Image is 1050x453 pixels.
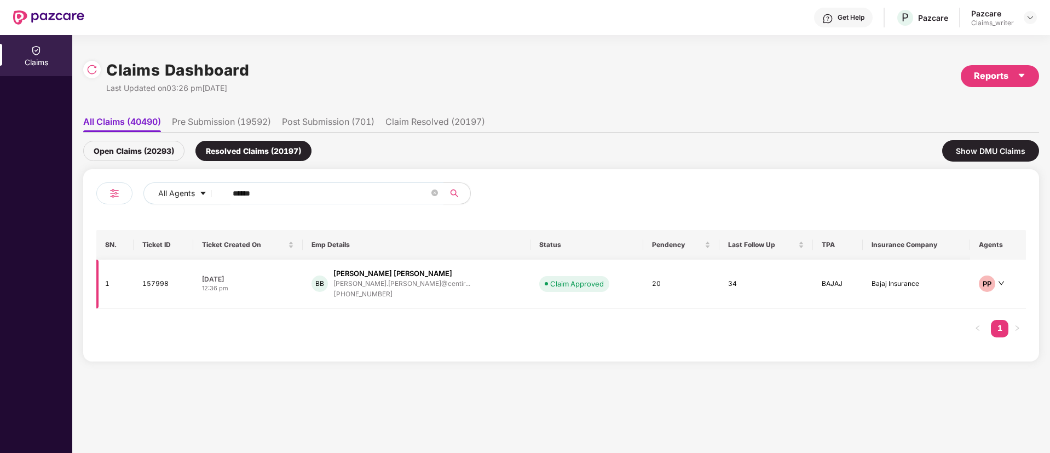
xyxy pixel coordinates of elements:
[108,187,121,200] img: svg+xml;base64,PHN2ZyB4bWxucz0iaHR0cDovL3d3dy53My5vcmcvMjAwMC9zdmciIHdpZHRoPSIyNCIgaGVpZ2h0PSIyNC...
[333,289,470,300] div: [PHONE_NUMBER]
[719,260,814,309] td: 34
[195,141,311,161] div: Resolved Claims (20197)
[158,187,195,199] span: All Agents
[83,116,161,132] li: All Claims (40490)
[1008,320,1026,337] button: right
[550,278,604,289] div: Claim Approved
[918,13,948,23] div: Pazcare
[643,230,719,260] th: Pendency
[83,141,184,161] div: Open Claims (20293)
[202,240,286,249] span: Ticket Created On
[991,320,1008,336] a: 1
[942,140,1039,162] div: Show DMU Claims
[1008,320,1026,337] li: Next Page
[813,260,862,309] td: BAJAJ
[971,8,1014,19] div: Pazcare
[971,19,1014,27] div: Claims_writer
[431,188,438,199] span: close-circle
[1014,325,1020,331] span: right
[1026,13,1035,22] img: svg+xml;base64,PHN2ZyBpZD0iRHJvcGRvd24tMzJ4MzIiIHhtbG5zPSJodHRwOi8vd3d3LnczLm9yZy8yMDAwL3N2ZyIgd2...
[974,325,981,331] span: left
[202,274,294,284] div: [DATE]
[31,45,42,56] img: svg+xml;base64,PHN2ZyBpZD0iQ2xhaW0iIHhtbG5zPSJodHRwOi8vd3d3LnczLm9yZy8yMDAwL3N2ZyIgd2lkdGg9IjIwIi...
[134,260,193,309] td: 157998
[863,260,970,309] td: Bajaj Insurance
[13,10,84,25] img: New Pazcare Logo
[96,260,134,309] td: 1
[431,190,438,196] span: close-circle
[813,230,862,260] th: TPA
[385,116,485,132] li: Claim Resolved (20197)
[530,230,644,260] th: Status
[333,280,470,287] div: [PERSON_NAME].[PERSON_NAME]@centir...
[333,268,452,279] div: [PERSON_NAME] [PERSON_NAME]
[652,240,702,249] span: Pendency
[979,276,995,292] div: PP
[969,320,986,337] button: left
[1017,71,1026,80] span: caret-down
[282,116,374,132] li: Post Submission (701)
[134,230,193,260] th: Ticket ID
[838,13,864,22] div: Get Help
[86,64,97,75] img: svg+xml;base64,PHN2ZyBpZD0iUmVsb2FkLTMyeDMyIiB4bWxucz0iaHR0cDovL3d3dy53My5vcmcvMjAwMC9zdmciIHdpZH...
[643,260,719,309] td: 20
[143,182,230,204] button: All Agentscaret-down
[202,284,294,293] div: 12:36 pm
[719,230,814,260] th: Last Follow Up
[303,230,530,260] th: Emp Details
[443,182,471,204] button: search
[863,230,970,260] th: Insurance Company
[970,230,1026,260] th: Agents
[902,11,909,24] span: P
[96,230,134,260] th: SN.
[106,58,249,82] h1: Claims Dashboard
[974,69,1026,83] div: Reports
[443,189,465,198] span: search
[998,280,1005,286] span: down
[822,13,833,24] img: svg+xml;base64,PHN2ZyBpZD0iSGVscC0zMngzMiIgeG1sbnM9Imh0dHA6Ly93d3cudzMub3JnLzIwMDAvc3ZnIiB3aWR0aD...
[311,276,328,292] div: BB
[106,82,249,94] div: Last Updated on 03:26 pm[DATE]
[991,320,1008,337] li: 1
[193,230,303,260] th: Ticket Created On
[199,190,207,198] span: caret-down
[969,320,986,337] li: Previous Page
[728,240,797,249] span: Last Follow Up
[172,116,271,132] li: Pre Submission (19592)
